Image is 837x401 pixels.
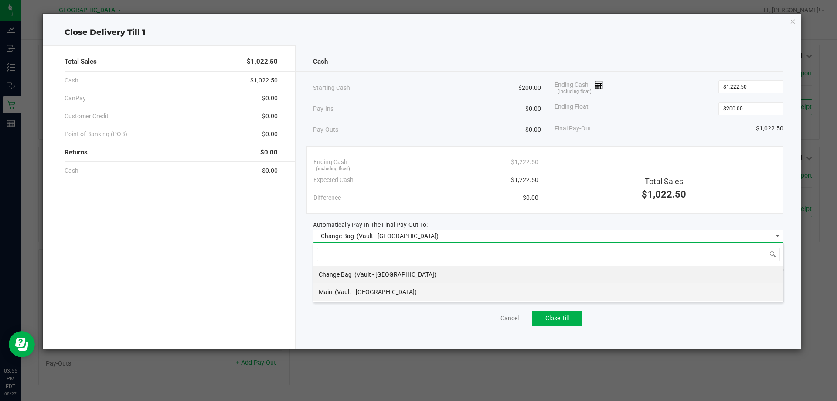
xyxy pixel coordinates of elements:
[313,57,328,67] span: Cash
[262,112,278,121] span: $0.00
[65,94,86,103] span: CanPay
[9,331,35,357] iframe: Resource center
[335,288,417,295] span: (Vault - [GEOGRAPHIC_DATA])
[65,76,78,85] span: Cash
[262,94,278,103] span: $0.00
[43,27,801,38] div: Close Delivery Till 1
[65,143,278,162] div: Returns
[316,165,350,173] span: (including float)
[532,311,582,326] button: Close Till
[247,57,278,67] span: $1,022.50
[65,166,78,175] span: Cash
[756,124,783,133] span: $1,022.50
[313,175,354,185] span: Expected Cash
[313,193,341,202] span: Difference
[558,88,592,96] span: (including float)
[313,104,333,113] span: Pay-Ins
[260,147,278,158] span: $0.00
[555,102,589,115] span: Ending Float
[545,315,569,322] span: Close Till
[65,130,127,139] span: Point of Banking (POB)
[250,76,278,85] span: $1,022.50
[555,124,591,133] span: Final Pay-Out
[523,193,538,202] span: $0.00
[645,177,683,186] span: Total Sales
[321,233,354,240] span: Change Bag
[65,57,97,67] span: Total Sales
[357,233,439,240] span: (Vault - [GEOGRAPHIC_DATA])
[642,189,686,200] span: $1,022.50
[518,83,541,93] span: $200.00
[65,112,109,121] span: Customer Credit
[354,271,436,278] span: (Vault - [GEOGRAPHIC_DATA])
[525,104,541,113] span: $0.00
[511,158,538,167] span: $1,222.50
[313,158,347,167] span: Ending Cash
[525,125,541,134] span: $0.00
[313,221,428,228] span: Automatically Pay-In The Final Pay-Out To:
[500,314,519,323] a: Cancel
[262,130,278,139] span: $0.00
[313,125,338,134] span: Pay-Outs
[319,288,332,295] span: Main
[555,80,603,93] span: Ending Cash
[511,175,538,185] span: $1,222.50
[262,166,278,175] span: $0.00
[313,83,350,93] span: Starting Cash
[319,271,352,278] span: Change Bag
